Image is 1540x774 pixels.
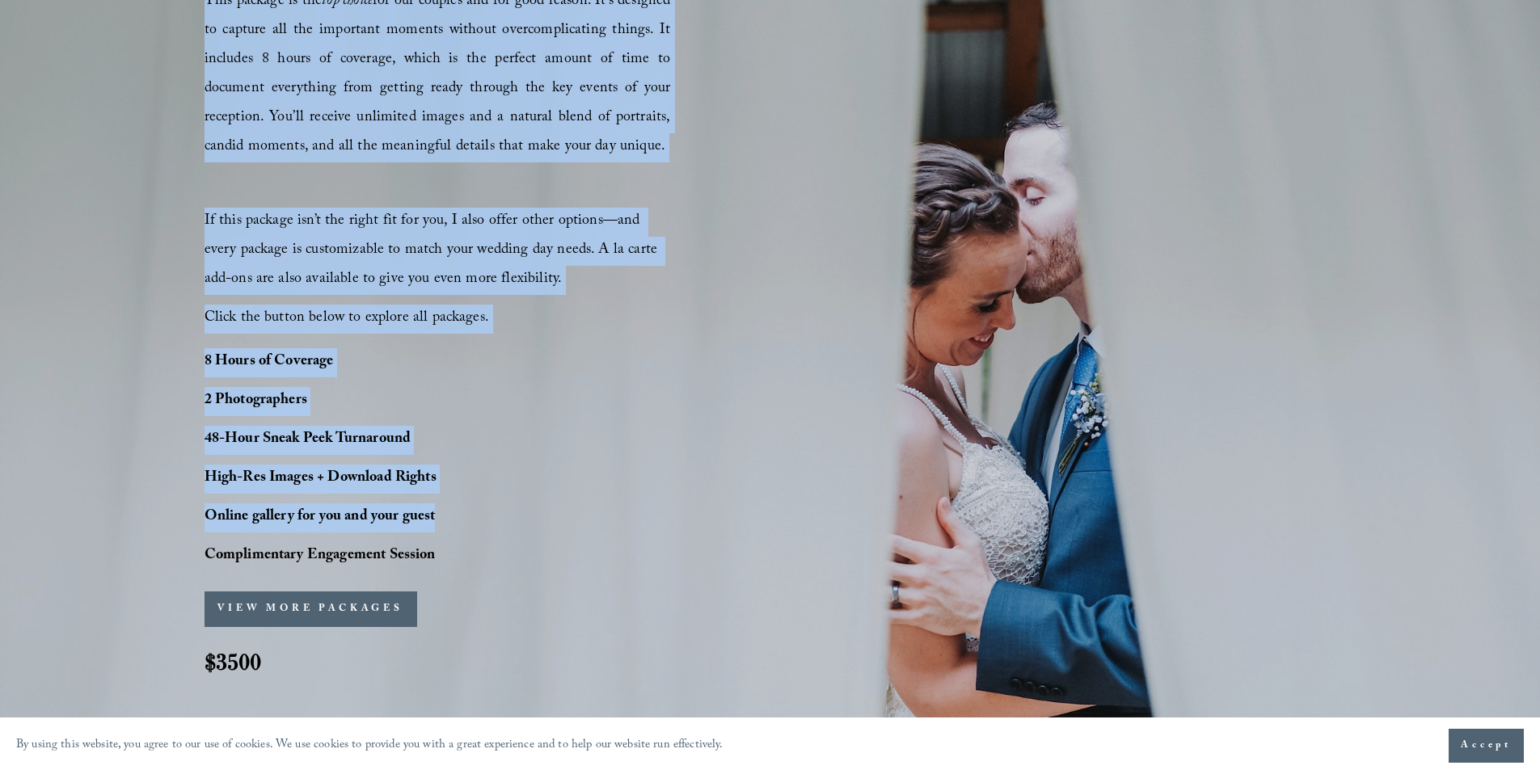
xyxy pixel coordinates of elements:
[205,306,489,331] span: Click the button below to explore all packages.
[205,647,261,676] strong: $3500
[205,505,436,530] strong: Online gallery for you and your guest
[1449,729,1524,763] button: Accept
[205,209,662,292] span: If this package isn’t the right fit for you, I also offer other options—and every package is cust...
[205,389,307,414] strong: 2 Photographers
[205,427,411,452] strong: 48-Hour Sneak Peek Turnaround
[1461,738,1512,754] span: Accept
[205,591,417,627] button: VIEW MORE PACKAGES
[205,350,334,375] strong: 8 Hours of Coverage
[16,734,724,758] p: By using this website, you agree to our use of cookies. We use cookies to provide you with a grea...
[205,466,437,491] strong: High-Res Images + Download Rights
[205,544,436,569] strong: Complimentary Engagement Session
